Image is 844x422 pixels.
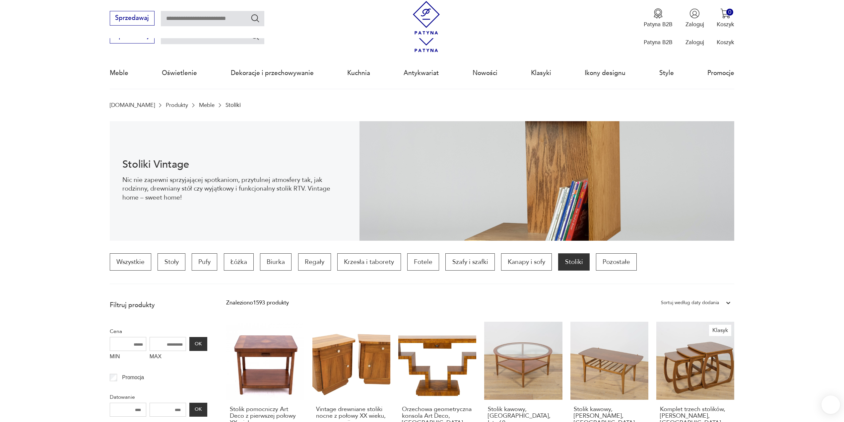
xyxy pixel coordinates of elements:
[410,1,443,35] img: Patyna - sklep z meblami i dekoracjami vintage
[192,253,217,271] a: Pufy
[122,373,144,382] p: Promocja
[720,8,731,19] img: Ikona koszyka
[110,11,155,26] button: Sprzedawaj
[110,58,128,88] a: Meble
[359,121,734,241] img: 2a258ee3f1fcb5f90a95e384ca329760.jpg
[596,253,637,271] a: Pozostałe
[685,21,704,28] p: Zaloguj
[199,102,215,108] a: Meble
[501,253,552,271] a: Kanapy i sofy
[162,58,197,88] a: Oświetlenie
[166,102,188,108] a: Produkty
[110,327,207,336] p: Cena
[110,102,155,108] a: [DOMAIN_NAME]
[110,253,151,271] a: Wszystkie
[110,301,207,309] p: Filtruj produkty
[110,16,155,21] a: Sprzedawaj
[685,8,704,28] button: Zaloguj
[226,298,289,307] div: Znaleziono 1593 produkty
[644,8,673,28] button: Patyna B2B
[685,39,704,46] p: Zaloguj
[250,31,260,41] button: Szukaj
[707,58,734,88] a: Promocje
[644,39,673,46] p: Patyna B2B
[717,8,734,28] button: 0Koszyk
[404,58,439,88] a: Antykwariat
[644,8,673,28] a: Ikona medaluPatyna B2B
[473,58,497,88] a: Nowości
[122,160,347,169] h1: Stoliki Vintage
[122,176,347,202] p: Nic nie zapewni sprzyjającej spotkaniom, przytulnej atmosfery tak, jak rodzinny, drewniany stół c...
[726,9,733,16] div: 0
[717,39,734,46] p: Koszyk
[821,395,840,414] iframe: Smartsupp widget button
[653,8,663,19] img: Ikona medalu
[189,403,207,417] button: OK
[717,21,734,28] p: Koszyk
[347,58,370,88] a: Kuchnia
[445,253,494,271] a: Szafy i szafki
[226,102,241,108] p: Stoliki
[110,393,207,401] p: Datowanie
[661,298,719,307] div: Sortuj według daty dodania
[644,21,673,28] p: Patyna B2B
[689,8,700,19] img: Ikonka użytkownika
[231,58,314,88] a: Dekoracje i przechowywanie
[150,351,186,364] label: MAX
[110,351,146,364] label: MIN
[260,253,292,271] a: Biurka
[158,253,185,271] a: Stoły
[110,34,155,39] a: Sprzedawaj
[337,253,401,271] a: Krzesła i taborety
[407,253,439,271] a: Fotele
[585,58,625,88] a: Ikony designu
[558,253,589,271] a: Stoliki
[531,58,551,88] a: Klasyki
[250,13,260,23] button: Szukaj
[224,253,254,271] a: Łóżka
[659,58,674,88] a: Style
[298,253,331,271] a: Regały
[189,337,207,351] button: OK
